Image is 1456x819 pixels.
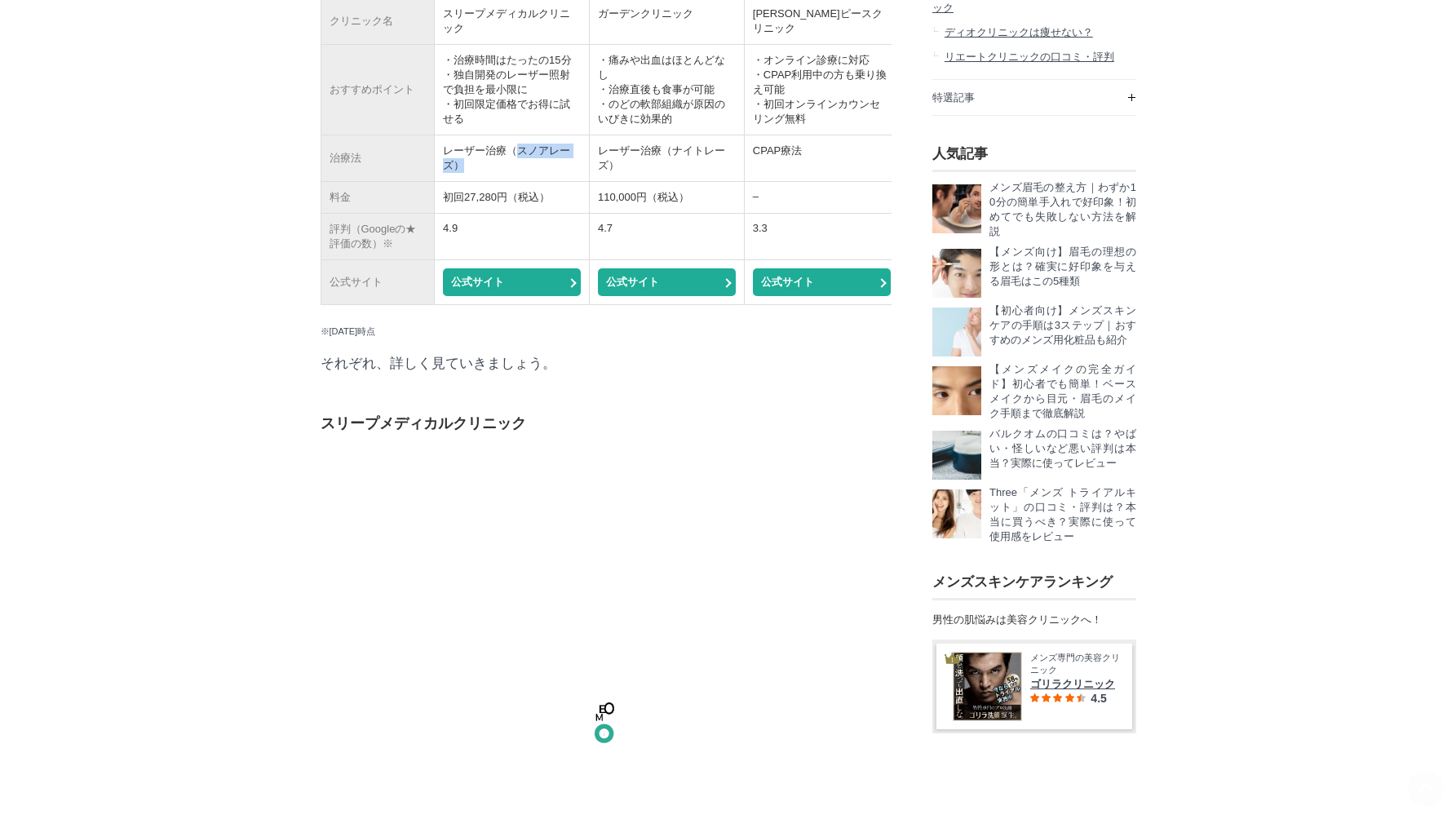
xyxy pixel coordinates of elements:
[932,184,1136,239] a: メンズ眉毛の整え方｜わずか10分の簡単手入れで好印象！初めてでも失敗しない方法を解説
[932,366,1136,421] a: 【メンズメイクの完全ガイド】初心者でも簡単！ベースメイクから目元・眉毛のメイク手順まで徹底解説
[945,26,1093,38] span: ディオクリニックは痩せない？
[321,354,892,373] p: それぞれ、詳しく見ていきましょう。
[589,182,744,214] td: 110,000円（税込）
[954,653,1021,720] img: ゴリラ洗顔
[989,180,1136,239] p: メンズ眉毛の整え方｜わずか10分の簡単手入れで好印象！初めてでも失敗しない方法を解説
[321,415,526,432] span: スリープメディカルクリニック
[753,268,891,296] a: (opens in a new tab)
[932,613,1136,627] div: 男性の肌悩みは美容クリニックへ！
[989,245,1136,289] p: 【メンズ向け】眉毛の理想の形とは？確実に好印象を与える眉毛はこの5種類
[435,45,590,135] td: ・治療時間はたったの15分 ・独自開発のレーザー照射で負担を最小限に ・初回限定価格でお得に試せる
[932,20,1136,45] a: ディオクリニックは痩せない？
[932,489,1136,544] a: Three「メンズ トライアルキット」の口コミ・評判は？本当に買うべき？実際に使って使用感をレビュー
[932,45,1136,69] a: リエートクリニックの口コミ・評判
[321,135,435,182] td: 治療法
[1030,677,1120,692] span: ゴリラクリニック
[321,182,435,214] td: 料金
[321,45,435,135] td: おすすめポイント
[589,214,744,260] td: 4.7
[945,51,1114,63] span: リエートクリニックの口コミ・評判
[1030,652,1120,677] span: メンズ専門の美容クリニック
[744,135,899,182] td: CPAP療法
[932,91,975,104] span: 特選記事
[598,268,736,296] a: (opens in a new tab)
[321,260,435,305] td: 公式サイト
[932,249,1136,298] a: 【メンズ向け】眉毛の理想の形とは？確実に好印象を与える眉毛はこの5種類
[932,308,1136,356] a: 【初心者向け】メンズスキンケアの手順は3ステップ｜おすすめのメンズ用化粧品も紹介
[589,45,744,135] td: ・痛みや出血はほとんどなし ・治療直後も食事が可能 ・のどの軟部組織が原因のいびきに効果的
[744,45,899,135] td: ・オンライン診療に対応 ・CPAP利用中の方も乗り換え可能 ・初回オンラインカウンセリング無料
[1091,692,1106,705] span: 4.5
[953,652,1120,721] a: ゴリラ洗顔 メンズ専門の美容クリニック ゴリラクリニック 4.5
[1407,770,1444,807] img: PAGE UP
[321,325,892,338] p: ※[DATE]時点
[435,135,590,182] td: レーザー治療（スノアレーズ）
[321,214,435,260] td: 評判（Googleの★評価の数）※
[932,144,1136,172] h3: 人気記事
[435,182,590,214] td: 初回27,280円（税込）
[932,431,1136,480] a: バルクオムの口コミは？やばい・怪しいなど悪い評判は本当？実際に使ってレビュー
[989,485,1136,544] p: Three「メンズ トライアルキット」の口コミ・評判は？本当に買うべき？実際に使って使用感をレビュー
[932,573,1136,591] h3: メンズスキンケアランキング
[744,214,899,260] td: 3.3
[989,362,1136,421] p: 【メンズメイクの完全ガイド】初心者でも簡単！ベースメイクから目元・眉毛のメイク手順まで徹底解説
[435,214,590,260] td: 4.9
[744,182,899,214] td: –
[989,427,1136,471] p: バルクオムの口コミは？やばい・怪しいなど悪い評判は本当？実際に使ってレビュー
[932,80,1136,115] a: 特選記事
[589,135,744,182] td: レーザー治療（ナイトレーズ）
[443,268,581,296] a: (opens in a new tab)
[989,303,1136,348] p: 【初心者向け】メンズスキンケアの手順は3ステップ｜おすすめのメンズ用化粧品も紹介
